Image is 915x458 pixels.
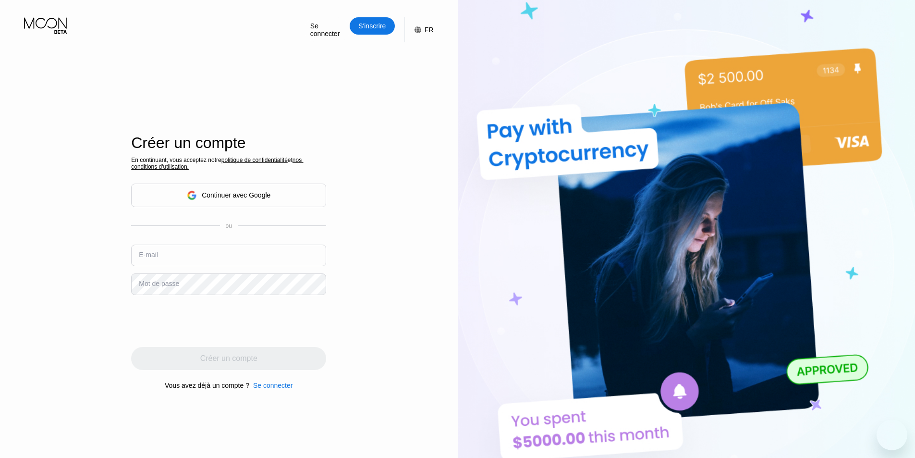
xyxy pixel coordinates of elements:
[131,157,221,163] font: En continuant, vous acceptez notre
[249,382,293,389] div: Se connecter
[139,280,179,287] font: Mot de passe
[404,17,434,42] div: FR
[425,26,434,34] font: FR
[202,191,270,199] font: Continuer avec Google
[350,17,395,35] div: S'inscrire
[226,223,232,229] font: ou
[310,22,340,37] font: Se connecter
[221,157,288,163] font: politique de confidentialité
[358,22,386,30] font: S'inscrire
[305,17,350,42] div: Se connecter
[131,157,303,170] font: nos conditions d'utilisation.
[253,382,293,389] font: Se connecter
[877,420,907,450] iframe: Bouton de lancement de la fenêtre de messagerie
[165,382,249,389] font: Vous avez déjà un compte ?
[131,184,326,207] div: Continuer avec Google
[288,157,293,163] font: et
[139,251,158,259] font: E-mail
[131,134,245,151] font: Créer un compte
[131,302,277,340] iframe: reCAPTCHA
